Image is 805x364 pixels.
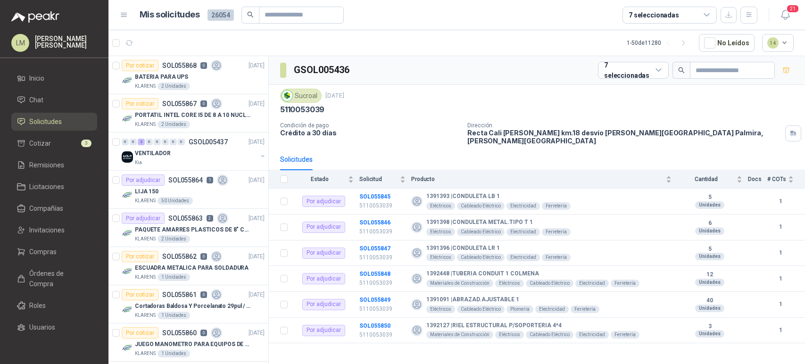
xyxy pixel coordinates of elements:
[11,243,97,261] a: Compras
[293,176,346,182] span: Estado
[495,280,524,287] div: Eléctricos
[11,134,97,152] a: Cotizar3
[122,98,158,109] div: Por cotizar
[302,222,345,233] div: Por adjudicar
[280,154,313,165] div: Solicitudes
[506,306,533,313] div: Plomería
[122,304,133,315] img: Company Logo
[122,289,158,300] div: Por cotizar
[135,225,252,234] p: PAQUETE AMARRES PLASTICOS DE 8" COLOR NEGRO
[11,69,97,87] a: Inicio
[11,156,97,174] a: Remisiones
[457,202,505,210] div: Cableado Eléctrico
[122,251,158,262] div: Por cotizar
[767,300,794,309] b: 1
[677,297,742,305] b: 40
[200,291,207,298] p: 0
[748,170,767,189] th: Docs
[325,91,344,100] p: [DATE]
[158,312,190,319] div: 1 Unidades
[457,254,505,261] div: Cableado Eléctrico
[154,139,161,145] div: 0
[293,170,359,189] th: Estado
[249,214,265,223] p: [DATE]
[611,331,639,339] div: Ferretería
[426,270,539,278] b: 1392448 | TUBERIA CONDUIT 1 COLMENA
[359,201,406,210] p: 5110053039
[575,331,609,339] div: Electricidad
[280,122,460,129] p: Condición de pago
[11,34,29,52] div: LM
[359,176,398,182] span: Solicitud
[11,265,97,293] a: Órdenes de Compra
[122,213,165,224] div: Por adjudicar
[249,138,265,147] p: [DATE]
[189,139,228,145] p: GSOL005437
[767,176,786,182] span: # COTs
[677,176,735,182] span: Cantidad
[249,176,265,185] p: [DATE]
[158,197,193,205] div: 50 Unidades
[135,187,158,196] p: LIJA 150
[629,10,679,20] div: 7 seleccionadas
[359,323,390,329] a: SOL055850
[108,209,268,247] a: Por adjudicarSOL0558632[DATE] Company LogoPAQUETE AMARRES PLASTICOS DE 8" COLOR NEGROKLARENS2 Uni...
[158,83,190,90] div: 2 Unidades
[467,122,781,129] p: Dirección
[130,139,137,145] div: 0
[359,193,390,200] b: SOL055845
[280,89,322,103] div: Sucroal
[571,306,599,313] div: Ferretería
[135,159,142,166] p: Kia
[135,273,156,281] p: KLARENS
[108,285,268,323] a: Por cotizarSOL0558610[DATE] Company LogoCortadoras Baldosa Y Porcelanato 29pul / 74cm - Truper 15...
[302,248,345,259] div: Por adjudicar
[11,113,97,131] a: Solicitudes
[426,219,533,226] b: 1391398 | CONDULETA METAL.TIPO T 1
[168,215,203,222] p: SOL055863
[135,350,156,357] p: KLARENS
[11,11,59,23] img: Logo peakr
[359,245,390,252] a: SOL055847
[699,34,755,52] button: No Leídos
[168,177,203,183] p: SOL055864
[677,271,742,279] b: 12
[122,174,165,186] div: Por adjudicar
[122,75,133,86] img: Company Logo
[29,182,64,192] span: Licitaciones
[122,327,158,339] div: Por cotizar
[359,219,390,226] a: SOL055846
[135,197,156,205] p: KLARENS
[162,253,197,260] p: SOL055862
[411,176,664,182] span: Producto
[29,322,55,332] span: Usuarios
[122,113,133,124] img: Company Logo
[200,62,207,69] p: 0
[207,215,213,222] p: 2
[162,62,197,69] p: SOL055868
[138,139,145,145] div: 2
[29,268,88,289] span: Órdenes de Compra
[35,35,97,49] p: [PERSON_NAME] [PERSON_NAME]
[282,91,292,101] img: Company Logo
[135,302,252,311] p: Cortadoras Baldosa Y Porcelanato 29pul / 74cm - Truper 15827
[122,190,133,201] img: Company Logo
[535,306,569,313] div: Electricidad
[302,273,345,284] div: Por adjudicar
[302,325,345,336] div: Por adjudicar
[249,252,265,261] p: [DATE]
[767,223,794,232] b: 1
[359,271,390,277] a: SOL055848
[695,227,724,235] div: Unidades
[140,8,200,22] h1: Mis solicitudes
[108,247,268,285] a: Por cotizarSOL0558620[DATE] Company LogoESCUADRA METALICA PARA SOLDADURAKLARENS1 Unidades
[200,253,207,260] p: 0
[426,254,455,261] div: Eléctricos
[426,280,493,287] div: Materiales de Construcción
[695,330,724,338] div: Unidades
[294,63,351,77] h3: GSOL005436
[411,170,677,189] th: Producto
[11,91,97,109] a: Chat
[108,56,268,94] a: Por cotizarSOL0558680[DATE] Company LogoBATERIA PARA UPSKLARENS2 Unidades
[611,280,639,287] div: Ferretería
